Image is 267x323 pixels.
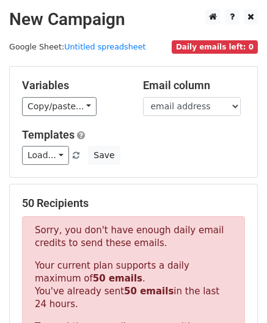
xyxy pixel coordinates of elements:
a: Untitled spreadsheet [64,42,145,51]
p: Sorry, you don't have enough daily email credits to send these emails. [35,224,232,250]
a: Copy/paste... [22,97,97,116]
small: Google Sheet: [9,42,146,51]
span: Daily emails left: 0 [172,40,258,54]
h5: 50 Recipients [22,197,245,210]
a: Daily emails left: 0 [172,42,258,51]
button: Save [88,146,120,165]
p: Your current plan supports a daily maximum of . You've already sent in the last 24 hours. [35,259,232,311]
h5: Variables [22,79,125,92]
a: Load... [22,146,69,165]
strong: 50 emails [124,286,174,297]
a: Templates [22,128,75,141]
h5: Email column [143,79,246,92]
h2: New Campaign [9,9,258,30]
strong: 50 emails [93,273,142,284]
